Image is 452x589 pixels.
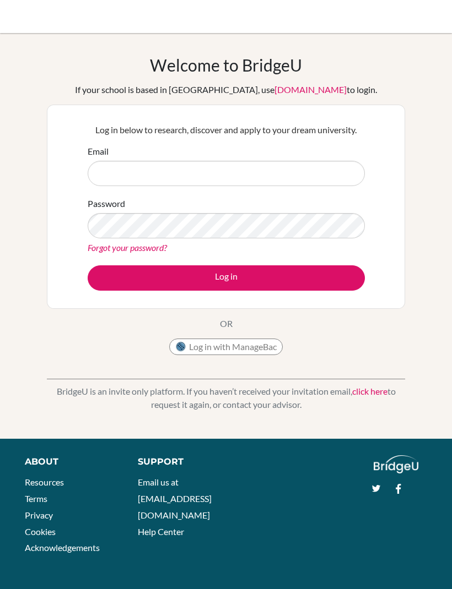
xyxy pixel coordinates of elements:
[88,197,125,210] label: Password
[25,526,56,537] a: Cookies
[169,339,283,355] button: Log in with ManageBac
[352,386,388,396] a: click here
[88,123,365,137] p: Log in below to research, discover and apply to your dream university.
[88,265,365,291] button: Log in
[374,455,418,473] img: logo_white@2x-f4f0deed5e89b7ecb1c2cc34c3e3d731f90f0f143d5ea2071677605dd97b5244.png
[25,493,47,504] a: Terms
[25,477,64,487] a: Resources
[75,83,377,96] div: If your school is based in [GEOGRAPHIC_DATA], use to login.
[25,455,113,468] div: About
[88,145,109,158] label: Email
[220,317,233,330] p: OR
[150,55,302,75] h1: Welcome to BridgeU
[138,477,212,520] a: Email us at [EMAIL_ADDRESS][DOMAIN_NAME]
[47,385,405,411] p: BridgeU is an invite only platform. If you haven’t received your invitation email, to request it ...
[25,542,100,553] a: Acknowledgements
[25,510,53,520] a: Privacy
[275,84,347,95] a: [DOMAIN_NAME]
[138,455,216,468] div: Support
[88,242,167,253] a: Forgot your password?
[138,526,184,537] a: Help Center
